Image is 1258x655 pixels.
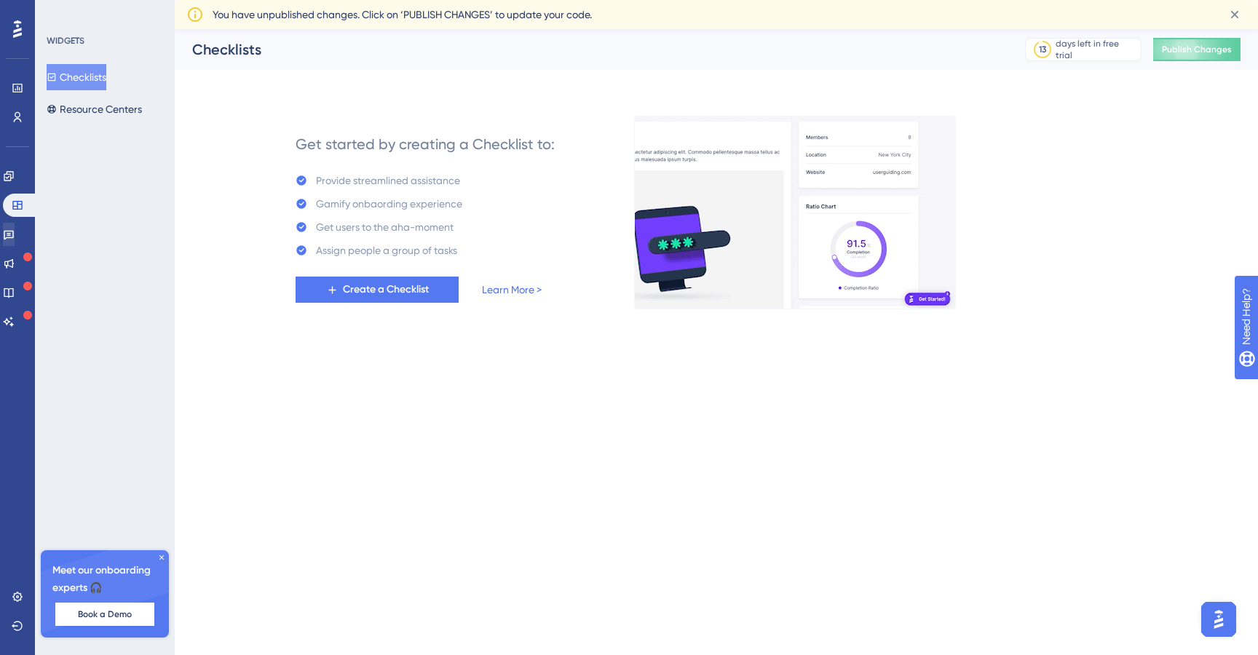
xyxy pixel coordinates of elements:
[296,277,459,303] button: Create a Checklist
[1197,598,1241,641] iframe: UserGuiding AI Assistant Launcher
[192,39,989,60] div: Checklists
[1039,44,1046,55] div: 13
[213,6,592,23] span: You have unpublished changes. Click on ‘PUBLISH CHANGES’ to update your code.
[47,64,106,90] button: Checklists
[47,35,84,47] div: WIDGETS
[316,195,462,213] div: Gamify onbaording experience
[55,603,154,626] button: Book a Demo
[316,242,457,259] div: Assign people a group of tasks
[1056,38,1136,61] div: days left in free trial
[34,4,91,21] span: Need Help?
[1162,44,1232,55] span: Publish Changes
[634,116,956,309] img: e28e67207451d1beac2d0b01ddd05b56.gif
[316,172,460,189] div: Provide streamlined assistance
[47,96,142,122] button: Resource Centers
[482,281,542,298] a: Learn More >
[296,134,555,154] div: Get started by creating a Checklist to:
[1153,38,1241,61] button: Publish Changes
[52,562,157,597] span: Meet our onboarding experts 🎧
[78,608,132,620] span: Book a Demo
[343,281,429,298] span: Create a Checklist
[316,218,454,236] div: Get users to the aha-moment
